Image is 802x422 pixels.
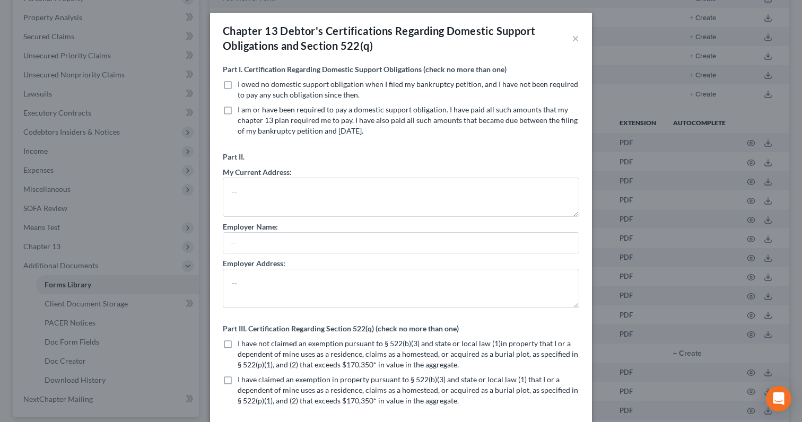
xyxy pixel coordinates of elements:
[238,80,578,99] span: I owed no domestic support obligation when I filed my bankruptcy petition, and I have not been re...
[238,375,578,405] span: I have claimed an exemption in property pursuant to § 522(b)(3) and state or local law (1) that I...
[223,23,572,53] div: Chapter 13 Debtor's Certifications Regarding Domestic Support Obligations and Section 522(q)
[766,386,791,411] div: Open Intercom Messenger
[572,32,579,45] button: ×
[223,233,579,253] input: --
[223,64,507,75] label: Part I. Certification Regarding Domestic Support Obligations (check no more than one)
[223,323,459,334] label: Part III. Certification Regarding Section 522(q) (check no more than one)
[223,151,245,162] label: Part II.
[238,105,578,135] span: I am or have been required to pay a domestic support obligation. I have paid all such amounts tha...
[223,166,292,178] label: My Current Address:
[223,258,285,269] label: Employer Address:
[238,339,578,369] span: I have not claimed an exemption pursuant to § 522(b)(3) and state or local law (1)in property tha...
[223,221,278,232] label: Employer Name:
